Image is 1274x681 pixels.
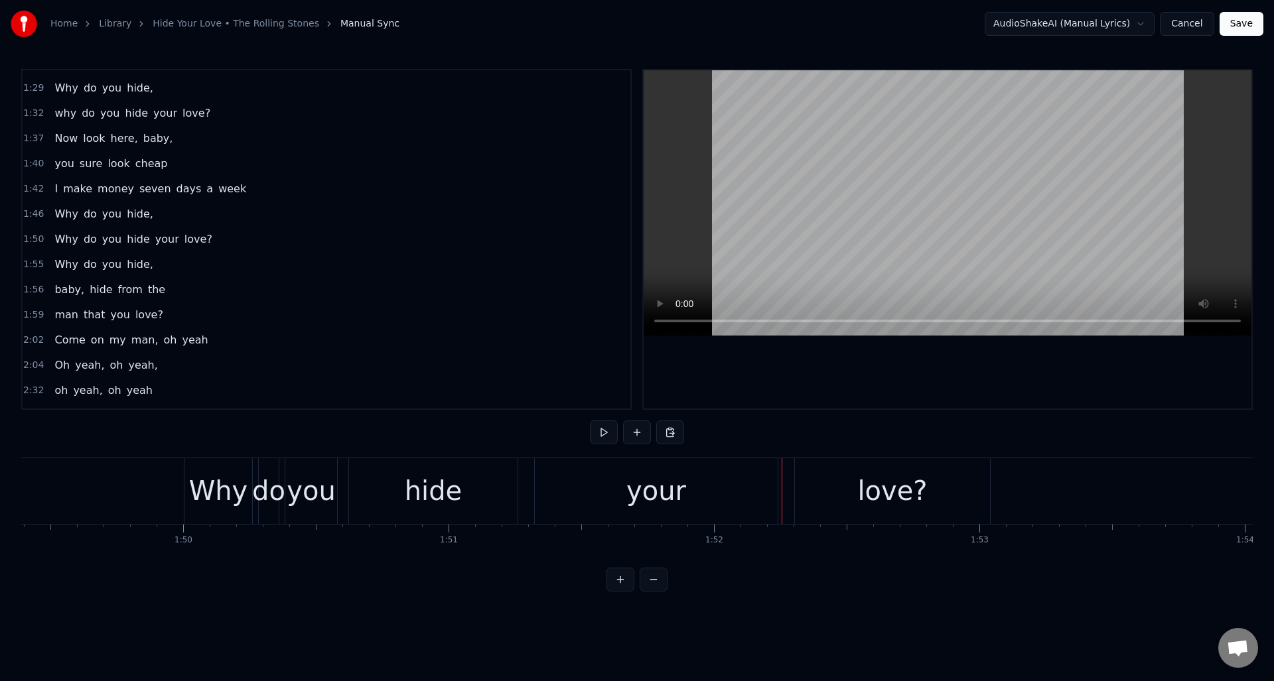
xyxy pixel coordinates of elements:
[53,408,79,423] span: Why
[705,535,723,546] div: 1:52
[82,206,98,221] span: do
[142,131,175,146] span: baby,
[53,131,79,146] span: Now
[124,105,150,121] span: hide
[101,257,123,272] span: you
[626,471,686,511] div: your
[23,258,44,271] span: 1:55
[138,181,173,196] span: seven
[88,282,114,297] span: hide
[125,408,155,423] span: hide,
[109,357,125,373] span: oh
[53,332,86,347] span: Come
[53,156,75,171] span: you
[1220,12,1263,36] button: Save
[134,307,165,322] span: love?
[90,332,106,347] span: on
[109,131,139,146] span: here,
[53,105,78,121] span: why
[23,283,44,296] span: 1:56
[23,359,44,372] span: 2:04
[125,231,151,247] span: hide
[101,408,123,423] span: you
[53,80,79,95] span: Why
[108,332,127,347] span: my
[162,332,178,347] span: oh
[971,535,989,546] div: 1:53
[440,535,458,546] div: 1:51
[152,105,178,121] span: your
[101,231,123,247] span: you
[101,80,123,95] span: you
[23,233,44,246] span: 1:50
[11,11,37,37] img: youka
[23,208,44,221] span: 1:46
[125,257,155,272] span: hide,
[53,181,59,196] span: I
[23,384,44,397] span: 2:32
[23,308,44,322] span: 1:59
[23,82,44,95] span: 1:29
[82,80,98,95] span: do
[127,357,159,373] span: yeah,
[53,282,86,297] span: baby,
[78,156,104,171] span: sure
[153,17,319,31] a: Hide Your Love • The Rolling Stones
[106,156,131,171] span: look
[181,105,212,121] span: love?
[99,105,121,121] span: you
[107,383,123,398] span: oh
[96,181,135,196] span: money
[82,408,98,423] span: do
[130,332,160,347] span: man,
[125,80,155,95] span: hide,
[857,471,927,511] div: love?
[217,181,248,196] span: week
[1236,535,1254,546] div: 1:54
[23,334,44,347] span: 2:02
[53,206,79,221] span: Why
[23,132,44,145] span: 1:37
[23,182,44,196] span: 1:42
[72,383,104,398] span: yeah,
[53,357,71,373] span: Oh
[287,471,336,511] div: you
[50,17,399,31] nav: breadcrumb
[1218,628,1258,668] div: Open chat
[117,282,144,297] span: from
[175,535,192,546] div: 1:50
[50,17,78,31] a: Home
[154,231,180,247] span: your
[180,332,209,347] span: yeah
[147,282,167,297] span: the
[62,181,94,196] span: make
[80,105,96,121] span: do
[53,257,79,272] span: Why
[1160,12,1214,36] button: Cancel
[53,307,80,322] span: man
[74,357,106,373] span: yeah,
[53,231,79,247] span: Why
[189,471,248,511] div: Why
[205,181,214,196] span: a
[23,107,44,120] span: 1:32
[82,307,107,322] span: that
[82,257,98,272] span: do
[82,231,98,247] span: do
[134,156,169,171] span: cheap
[23,157,44,170] span: 1:40
[405,471,462,511] div: hide
[109,307,131,322] span: you
[340,17,399,31] span: Manual Sync
[101,206,123,221] span: you
[183,231,214,247] span: love?
[252,471,285,511] div: do
[82,131,106,146] span: look
[125,383,154,398] span: yeah
[99,17,131,31] a: Library
[53,383,69,398] span: oh
[175,181,203,196] span: days
[125,206,155,221] span: hide,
